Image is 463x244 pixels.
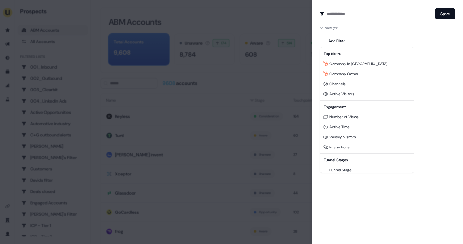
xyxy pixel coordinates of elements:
[320,47,414,173] div: Add Filter
[329,145,350,150] span: Interactions
[329,81,346,86] span: Channels
[329,168,352,173] span: Funnel Stage
[329,125,350,130] span: Active Time
[329,71,358,76] span: Company Owner
[329,114,359,119] span: Number of Views
[329,61,387,66] span: Company in [GEOGRAPHIC_DATA]
[329,91,354,97] span: Active Visitors
[321,102,413,112] div: Engagement
[329,135,356,140] span: Weekly Visitors
[321,155,413,165] div: Funnel Stages
[321,49,413,59] div: Top filters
